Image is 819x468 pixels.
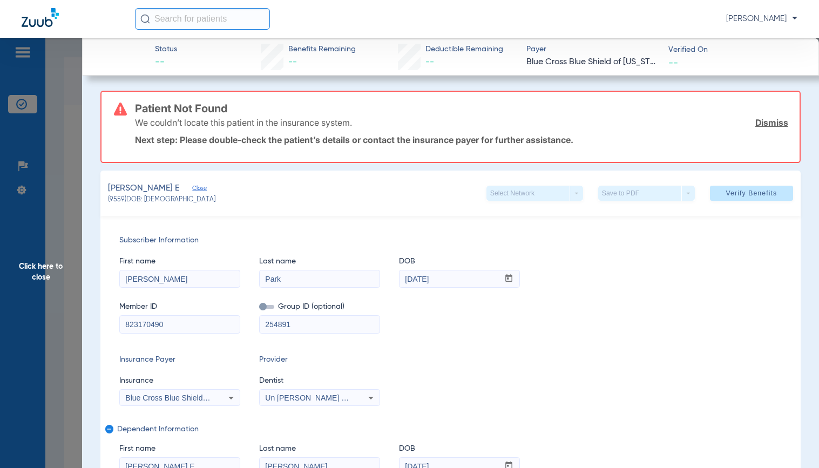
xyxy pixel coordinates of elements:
span: Benefits Remaining [288,44,356,55]
input: Search for patients [135,8,270,30]
a: Dismiss [755,117,788,128]
mat-icon: remove [105,425,112,438]
span: Blue Cross Blue Shield Of [US_STATE] [125,394,257,402]
span: Blue Cross Blue Shield of [US_STATE] [526,56,659,69]
span: Last name [259,443,380,455]
span: [PERSON_NAME] E [108,182,179,195]
span: [PERSON_NAME] [726,13,797,24]
span: Payer [526,44,659,55]
span: Member ID [119,301,240,313]
p: We couldn’t locate this patient in the insurance system. [135,117,352,128]
span: -- [425,58,434,66]
span: -- [288,58,297,66]
span: DOB [399,256,520,267]
span: Subscriber Information [119,235,782,246]
span: Insurance Payer [119,354,240,365]
span: Dependent Information [117,425,780,433]
span: First name [119,443,240,455]
span: Insurance [119,375,240,386]
img: Search Icon [140,14,150,24]
button: Verify Benefits [710,186,793,201]
h3: Patient Not Found [135,103,788,114]
span: Close [192,185,202,195]
span: Provider [259,354,380,365]
span: Un [PERSON_NAME] D.d.s. 1538171780 [265,394,405,402]
iframe: Chat Widget [765,416,819,468]
span: -- [668,57,678,68]
span: Last name [259,256,380,267]
button: Open calendar [498,270,519,288]
span: Group ID (optional) [259,301,380,313]
p: Next step: Please double-check the patient’s details or contact the insurance payer for further a... [135,134,788,145]
img: error-icon [114,103,127,116]
span: (9559) DOB: [DEMOGRAPHIC_DATA] [108,195,215,205]
span: DOB [399,443,520,455]
span: Deductible Remaining [425,44,503,55]
img: Zuub Logo [22,8,59,27]
span: Status [155,44,177,55]
span: First name [119,256,240,267]
span: Verified On [668,44,801,56]
span: Dentist [259,375,380,386]
span: Verify Benefits [726,189,777,198]
span: -- [155,56,177,69]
